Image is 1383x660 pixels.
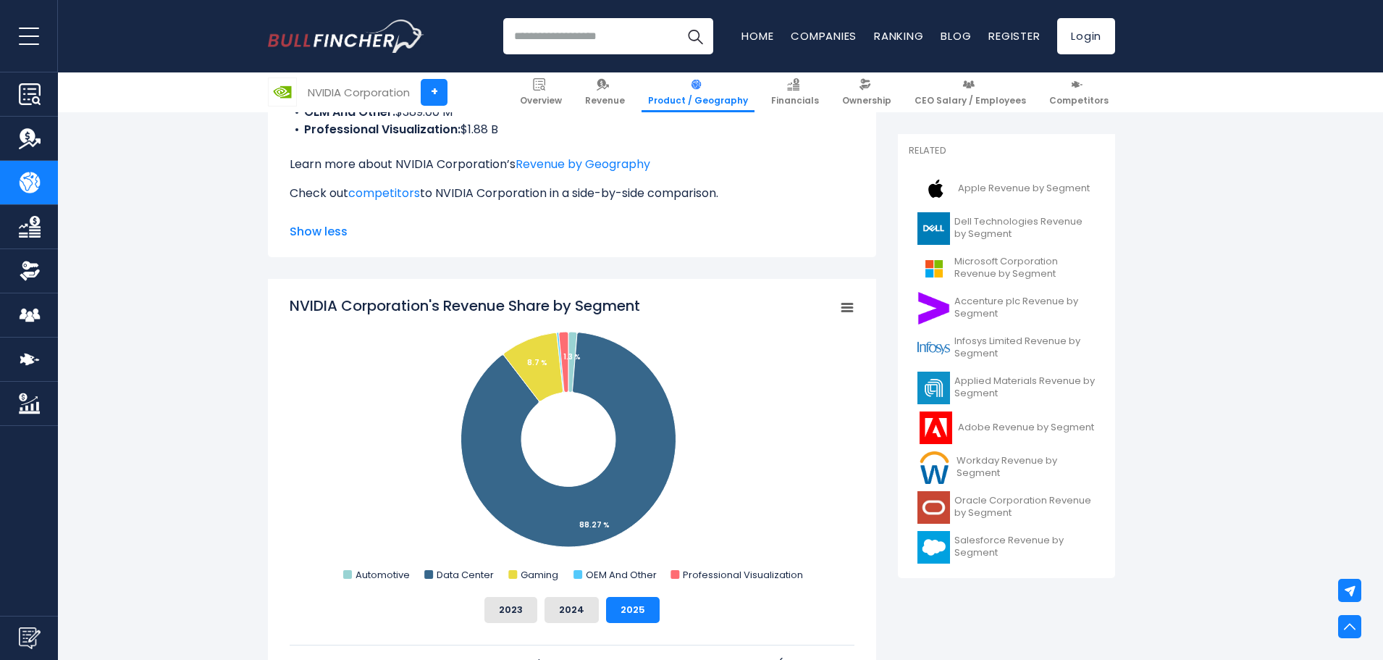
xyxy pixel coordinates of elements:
img: Bullfincher logo [268,20,424,53]
span: Financials [771,95,819,106]
a: Revenue by Geography [516,156,650,172]
img: AAPL logo [917,172,954,205]
svg: NVIDIA Corporation's Revenue Share by Segment [290,296,854,585]
span: Apple Revenue by Segment [958,183,1090,195]
img: NVDA logo [269,78,296,106]
p: Related [909,145,1104,157]
a: Competitors [1043,72,1115,112]
text: Data Center [437,568,494,582]
img: WDAY logo [917,451,952,484]
button: Search [677,18,713,54]
a: Apple Revenue by Segment [909,169,1104,209]
tspan: 88.27 % [579,519,610,530]
a: Companies [791,28,857,43]
span: Revenue [585,95,625,106]
a: Blog [941,28,971,43]
span: Competitors [1049,95,1109,106]
span: Overview [520,95,562,106]
img: MSFT logo [917,252,950,285]
a: Product / Geography [642,72,754,112]
a: Workday Revenue by Segment [909,448,1104,488]
div: NVIDIA Corporation [308,84,410,101]
tspan: 1.3 % [563,351,581,362]
p: Check out to NVIDIA Corporation in a side-by-side comparison. [290,185,854,202]
a: Microsoft Corporation Revenue by Segment [909,248,1104,288]
span: Salesforce Revenue by Segment [954,535,1096,559]
span: Ownership [842,95,891,106]
button: 2023 [484,597,537,623]
span: Product / Geography [648,95,748,106]
span: Show less [290,223,854,241]
a: Register [988,28,1040,43]
img: Ownership [19,260,41,282]
span: Accenture plc Revenue by Segment [954,296,1096,320]
span: Infosys Limited Revenue by Segment [954,335,1096,360]
a: Financials [765,72,825,112]
b: OEM And Other: [304,104,395,120]
text: Gaming [521,568,558,582]
span: Workday Revenue by Segment [957,455,1096,480]
img: DELL logo [917,212,950,245]
img: INFY logo [917,332,950,364]
a: Dell Technologies Revenue by Segment [909,209,1104,248]
b: Professional Visualization: [304,121,461,138]
tspan: NVIDIA Corporation's Revenue Share by Segment [290,296,640,316]
a: Ranking [874,28,923,43]
span: CEO Salary / Employees [915,95,1026,106]
span: Applied Materials Revenue by Segment [954,375,1096,400]
span: Oracle Corporation Revenue by Segment [954,495,1096,519]
a: Accenture plc Revenue by Segment [909,288,1104,328]
img: ACN logo [917,292,950,325]
li: $1.88 B [290,121,854,138]
span: Dell Technologies Revenue by Segment [954,216,1096,241]
a: competitors [348,185,420,201]
a: Applied Materials Revenue by Segment [909,368,1104,408]
a: Ownership [836,72,898,112]
button: 2025 [606,597,660,623]
a: Login [1057,18,1115,54]
li: $389.00 M [290,104,854,121]
a: Salesforce Revenue by Segment [909,527,1104,567]
a: Adobe Revenue by Segment [909,408,1104,448]
img: ORCL logo [917,491,950,524]
button: 2024 [545,597,599,623]
text: Professional Visualization [683,568,803,582]
img: AMAT logo [917,372,950,404]
a: CEO Salary / Employees [908,72,1033,112]
img: CRM logo [917,531,950,564]
a: Go to homepage [268,20,424,53]
span: Adobe Revenue by Segment [958,422,1094,434]
img: ADBE logo [917,412,954,444]
span: Microsoft Corporation Revenue by Segment [954,256,1096,280]
a: Revenue [579,72,631,112]
text: Automotive [356,568,410,582]
a: Overview [513,72,568,112]
a: Infosys Limited Revenue by Segment [909,328,1104,368]
a: Oracle Corporation Revenue by Segment [909,488,1104,527]
tspan: 8.7 % [527,357,547,368]
text: OEM And Other [586,568,657,582]
a: Home [741,28,773,43]
a: + [421,79,447,106]
p: Learn more about NVIDIA Corporation’s [290,156,854,173]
